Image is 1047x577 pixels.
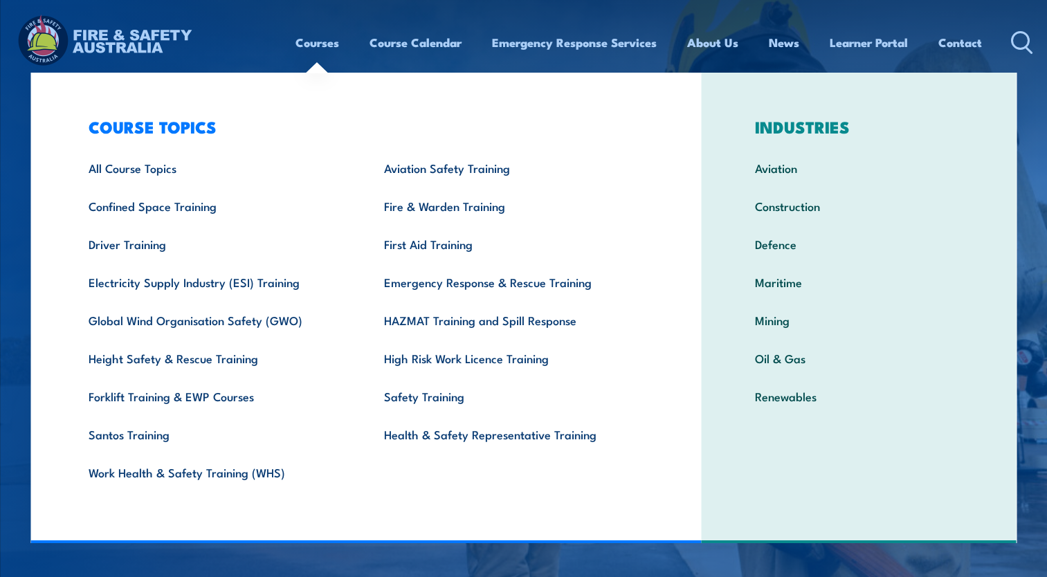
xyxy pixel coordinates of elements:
[734,225,985,263] a: Defence
[295,24,339,61] a: Courses
[67,149,363,187] a: All Course Topics
[363,149,658,187] a: Aviation Safety Training
[67,117,658,136] h3: COURSE TOPICS
[734,263,985,301] a: Maritime
[67,301,363,339] a: Global Wind Organisation Safety (GWO)
[769,24,799,61] a: News
[67,415,363,453] a: Santos Training
[67,453,363,491] a: Work Health & Safety Training (WHS)
[67,187,363,225] a: Confined Space Training
[734,377,985,415] a: Renewables
[734,149,985,187] a: Aviation
[363,263,658,301] a: Emergency Response & Rescue Training
[938,24,982,61] a: Contact
[67,263,363,301] a: Electricity Supply Industry (ESI) Training
[370,24,462,61] a: Course Calendar
[363,377,658,415] a: Safety Training
[67,225,363,263] a: Driver Training
[734,117,985,136] h3: INDUSTRIES
[363,339,658,377] a: High Risk Work Licence Training
[363,187,658,225] a: Fire & Warden Training
[363,415,658,453] a: Health & Safety Representative Training
[687,24,738,61] a: About Us
[67,339,363,377] a: Height Safety & Rescue Training
[734,339,985,377] a: Oil & Gas
[363,301,658,339] a: HAZMAT Training and Spill Response
[492,24,657,61] a: Emergency Response Services
[830,24,908,61] a: Learner Portal
[67,377,363,415] a: Forklift Training & EWP Courses
[734,301,985,339] a: Mining
[734,187,985,225] a: Construction
[363,225,658,263] a: First Aid Training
